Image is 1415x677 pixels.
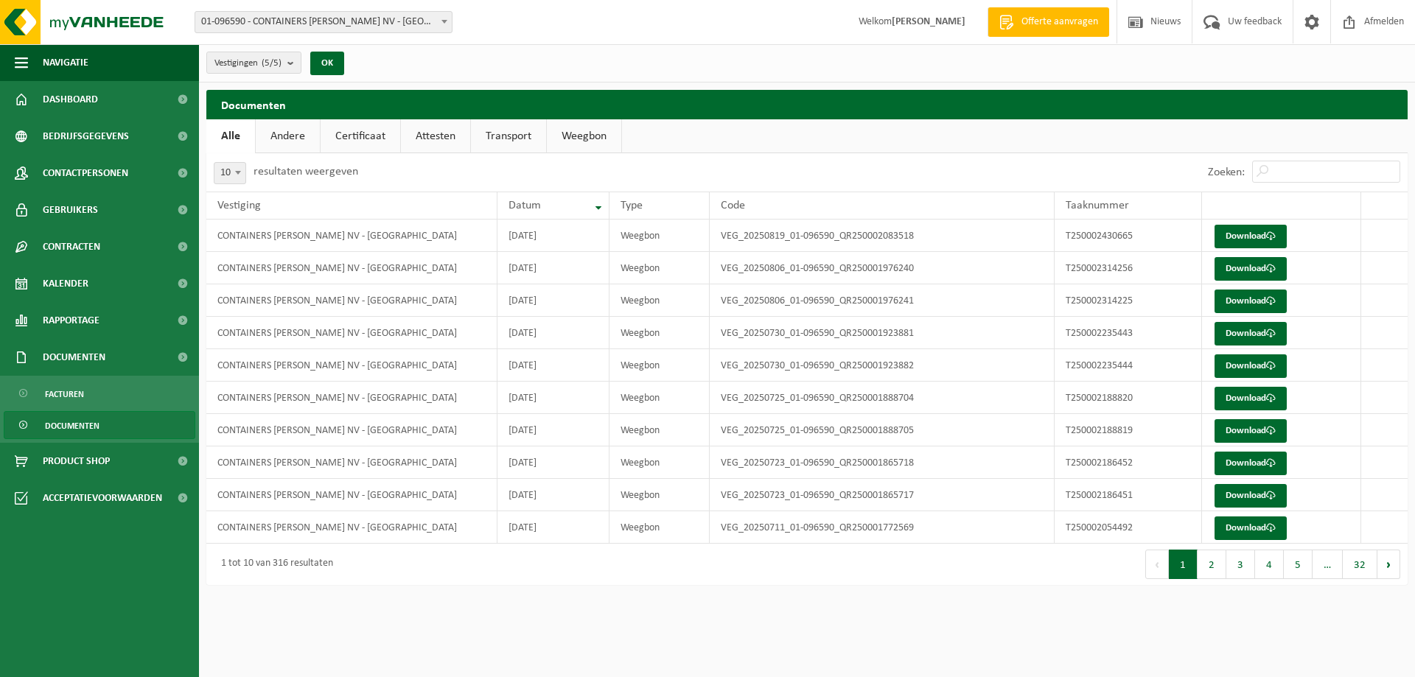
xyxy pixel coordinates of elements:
[43,118,129,155] span: Bedrijfsgegevens
[310,52,344,75] button: OK
[206,382,497,414] td: CONTAINERS [PERSON_NAME] NV - [GEOGRAPHIC_DATA]
[609,414,710,446] td: Weegbon
[710,317,1055,349] td: VEG_20250730_01-096590_QR250001923881
[497,349,610,382] td: [DATE]
[1215,354,1287,378] a: Download
[43,265,88,302] span: Kalender
[988,7,1109,37] a: Offerte aanvragen
[206,119,255,153] a: Alle
[256,119,320,153] a: Andere
[609,349,710,382] td: Weegbon
[262,58,282,68] count: (5/5)
[710,349,1055,382] td: VEG_20250730_01-096590_QR250001923882
[1055,511,1202,544] td: T250002054492
[254,166,358,178] label: resultaten weergeven
[547,119,621,153] a: Weegbon
[43,192,98,228] span: Gebruikers
[710,479,1055,511] td: VEG_20250723_01-096590_QR250001865717
[609,511,710,544] td: Weegbon
[497,220,610,252] td: [DATE]
[45,412,99,440] span: Documenten
[206,414,497,446] td: CONTAINERS [PERSON_NAME] NV - [GEOGRAPHIC_DATA]
[1215,290,1287,313] a: Download
[609,446,710,479] td: Weegbon
[206,52,301,74] button: Vestigingen(5/5)
[1055,317,1202,349] td: T250002235443
[43,443,110,480] span: Product Shop
[710,284,1055,317] td: VEG_20250806_01-096590_QR250001976241
[892,16,965,27] strong: [PERSON_NAME]
[206,349,497,382] td: CONTAINERS [PERSON_NAME] NV - [GEOGRAPHIC_DATA]
[206,479,497,511] td: CONTAINERS [PERSON_NAME] NV - [GEOGRAPHIC_DATA]
[609,479,710,511] td: Weegbon
[1169,550,1198,579] button: 1
[621,200,643,211] span: Type
[609,220,710,252] td: Weegbon
[710,220,1055,252] td: VEG_20250819_01-096590_QR250002083518
[1055,220,1202,252] td: T250002430665
[217,200,261,211] span: Vestiging
[1215,484,1287,508] a: Download
[609,284,710,317] td: Weegbon
[206,220,497,252] td: CONTAINERS [PERSON_NAME] NV - [GEOGRAPHIC_DATA]
[1226,550,1255,579] button: 3
[1215,257,1287,281] a: Download
[1055,382,1202,414] td: T250002188820
[1055,284,1202,317] td: T250002314225
[497,414,610,446] td: [DATE]
[1215,322,1287,345] a: Download
[321,119,400,153] a: Certificaat
[1284,550,1313,579] button: 5
[497,284,610,317] td: [DATE]
[609,382,710,414] td: Weegbon
[1215,452,1287,475] a: Download
[1215,225,1287,248] a: Download
[1255,550,1284,579] button: 4
[195,12,452,32] span: 01-096590 - CONTAINERS JAN HAECK NV - BRUGGE
[710,382,1055,414] td: VEG_20250725_01-096590_QR250001888704
[1377,550,1400,579] button: Next
[710,446,1055,479] td: VEG_20250723_01-096590_QR250001865718
[1215,387,1287,410] a: Download
[497,317,610,349] td: [DATE]
[206,252,497,284] td: CONTAINERS [PERSON_NAME] NV - [GEOGRAPHIC_DATA]
[43,480,162,516] span: Acceptatievoorwaarden
[1055,479,1202,511] td: T250002186451
[710,252,1055,284] td: VEG_20250806_01-096590_QR250001976240
[497,446,610,479] td: [DATE]
[43,228,100,265] span: Contracten
[43,339,105,376] span: Documenten
[214,551,333,578] div: 1 tot 10 van 316 resultaten
[609,252,710,284] td: Weegbon
[214,52,282,74] span: Vestigingen
[43,155,128,192] span: Contactpersonen
[401,119,470,153] a: Attesten
[214,163,245,183] span: 10
[4,379,195,407] a: Facturen
[471,119,546,153] a: Transport
[214,162,246,184] span: 10
[45,380,84,408] span: Facturen
[1215,419,1287,443] a: Download
[43,81,98,118] span: Dashboard
[497,479,610,511] td: [DATE]
[206,90,1408,119] h2: Documenten
[206,446,497,479] td: CONTAINERS [PERSON_NAME] NV - [GEOGRAPHIC_DATA]
[206,511,497,544] td: CONTAINERS [PERSON_NAME] NV - [GEOGRAPHIC_DATA]
[497,252,610,284] td: [DATE]
[1055,349,1202,382] td: T250002235444
[497,511,610,544] td: [DATE]
[497,382,610,414] td: [DATE]
[1313,550,1343,579] span: …
[1066,200,1129,211] span: Taaknummer
[43,44,88,81] span: Navigatie
[195,11,453,33] span: 01-096590 - CONTAINERS JAN HAECK NV - BRUGGE
[710,511,1055,544] td: VEG_20250711_01-096590_QR250001772569
[1215,516,1287,540] a: Download
[4,411,195,439] a: Documenten
[721,200,745,211] span: Code
[509,200,541,211] span: Datum
[710,414,1055,446] td: VEG_20250725_01-096590_QR250001888705
[1145,550,1169,579] button: Previous
[1208,166,1245,178] label: Zoeken:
